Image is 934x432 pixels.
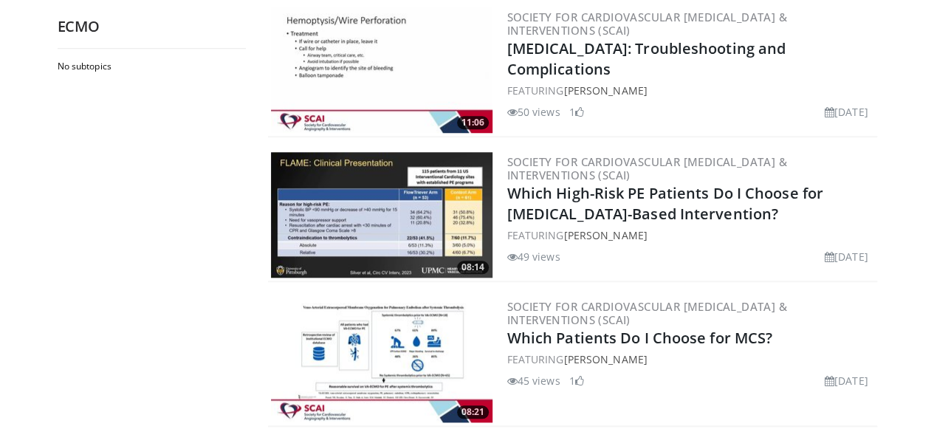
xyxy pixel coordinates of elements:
[507,38,786,79] a: [MEDICAL_DATA]: Troubleshooting and Complications
[271,297,492,422] a: 08:21
[58,61,242,72] h2: No subtopics
[507,328,773,348] a: Which Patients Do I Choose for MCS?
[507,183,823,224] a: Which High-Risk PE Patients Do I Choose for [MEDICAL_DATA]-Based Intervention?
[507,154,787,182] a: Society for Cardiovascular [MEDICAL_DATA] & Interventions (SCAI)
[271,7,492,133] img: c33f78b1-601f-45f9-853c-5d1e7bca6701.300x170_q85_crop-smart_upscale.jpg
[563,228,647,242] a: [PERSON_NAME]
[271,7,492,133] a: 11:06
[58,17,246,36] h2: ECMO
[563,352,647,366] a: [PERSON_NAME]
[507,104,560,120] li: 50 views
[457,116,489,129] span: 11:06
[507,352,874,367] div: FEATURING
[271,152,492,278] a: 08:14
[457,261,489,274] span: 08:14
[569,373,584,388] li: 1
[271,297,492,422] img: c0605ef4-4130-47df-8c66-9ef9aa41d586.300x170_q85_crop-smart_upscale.jpg
[507,10,787,38] a: Society for Cardiovascular [MEDICAL_DATA] & Interventions (SCAI)
[507,83,874,98] div: FEATURING
[507,373,560,388] li: 45 views
[825,373,868,388] li: [DATE]
[271,152,492,278] img: 007356dd-9c87-45e7-904f-c9113d886d78.300x170_q85_crop-smart_upscale.jpg
[507,249,560,264] li: 49 views
[563,83,647,97] a: [PERSON_NAME]
[457,405,489,419] span: 08:21
[825,104,868,120] li: [DATE]
[507,227,874,243] div: FEATURING
[825,249,868,264] li: [DATE]
[507,299,787,327] a: Society for Cardiovascular [MEDICAL_DATA] & Interventions (SCAI)
[569,104,584,120] li: 1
